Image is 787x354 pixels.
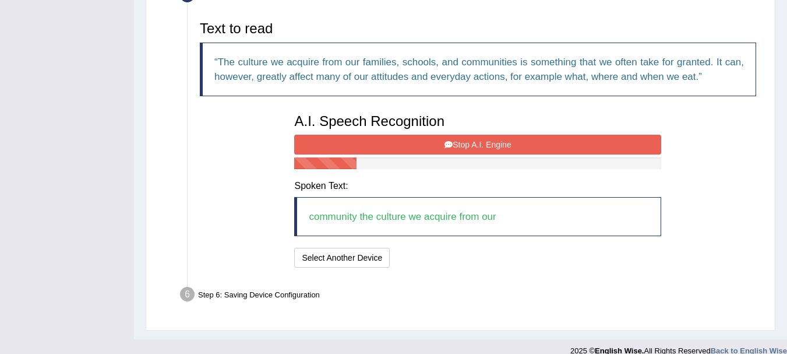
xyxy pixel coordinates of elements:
[294,181,661,191] h4: Spoken Text:
[294,114,661,129] h3: A.I. Speech Recognition
[200,21,756,36] h3: Text to read
[214,57,744,82] q: The culture we acquire from our families, schools, and communities is something that we often tak...
[175,283,770,309] div: Step 6: Saving Device Configuration
[294,248,390,268] button: Select Another Device
[294,197,661,236] blockquote: community the culture we acquire from our
[294,135,661,155] button: Stop A.I. Engine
